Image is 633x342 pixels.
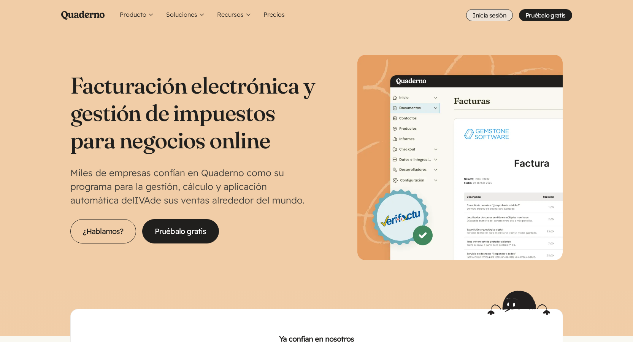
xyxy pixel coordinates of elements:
[70,219,136,243] a: ¿Hablamos?
[519,9,572,21] a: Pruébalo gratis
[357,55,563,260] img: Interfaz de Quaderno mostrando la página Factura con el distintivo Verifactu
[135,194,150,206] abbr: Impuesto sobre el Valor Añadido
[70,166,317,207] p: Miles de empresas confían en Quaderno como su programa para la gestión, cálculo y aplicación auto...
[142,219,219,243] a: Pruébalo gratis
[466,9,513,21] a: Inicia sesión
[70,72,317,154] h1: Facturación electrónica y gestión de impuestos para negocios online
